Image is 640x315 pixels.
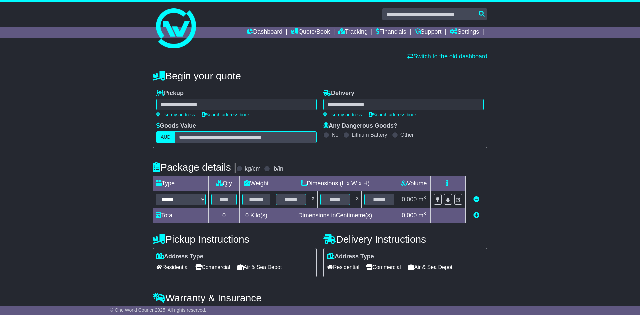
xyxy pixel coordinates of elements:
[273,208,397,223] td: Dimensions in Centimetre(s)
[309,191,317,208] td: x
[272,165,283,173] label: lb/in
[153,234,317,245] h4: Pickup Instructions
[415,27,442,38] a: Support
[407,53,487,60] a: Switch to the old dashboard
[366,262,401,272] span: Commercial
[153,292,487,303] h4: Warranty & Insurance
[156,90,184,97] label: Pickup
[153,70,487,81] h4: Begin your quote
[323,122,397,130] label: Any Dangerous Goods?
[327,253,374,260] label: Address Type
[323,90,354,97] label: Delivery
[153,176,209,191] td: Type
[369,112,417,117] a: Search address book
[156,253,203,260] label: Address Type
[418,196,426,203] span: m
[156,131,175,143] label: AUD
[110,307,206,313] span: © One World Courier 2025. All rights reserved.
[473,212,479,219] a: Add new item
[195,262,230,272] span: Commercial
[450,27,479,38] a: Settings
[153,208,209,223] td: Total
[332,132,338,138] label: No
[153,162,236,173] h4: Package details |
[376,27,406,38] a: Financials
[327,262,359,272] span: Residential
[353,191,362,208] td: x
[338,27,368,38] a: Tracking
[240,176,273,191] td: Weight
[209,208,240,223] td: 0
[247,27,282,38] a: Dashboard
[397,176,430,191] td: Volume
[209,176,240,191] td: Qty
[156,122,196,130] label: Goods Value
[323,234,487,245] h4: Delivery Instructions
[402,212,417,219] span: 0.000
[408,262,453,272] span: Air & Sea Depot
[237,262,282,272] span: Air & Sea Depot
[423,211,426,216] sup: 3
[352,132,387,138] label: Lithium Battery
[402,196,417,203] span: 0.000
[202,112,250,117] a: Search address book
[323,112,362,117] a: Use my address
[418,212,426,219] span: m
[245,165,261,173] label: kg/cm
[273,176,397,191] td: Dimensions (L x W x H)
[473,196,479,203] a: Remove this item
[156,112,195,117] a: Use my address
[423,195,426,200] sup: 3
[245,212,249,219] span: 0
[156,262,189,272] span: Residential
[291,27,330,38] a: Quote/Book
[400,132,414,138] label: Other
[240,208,273,223] td: Kilo(s)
